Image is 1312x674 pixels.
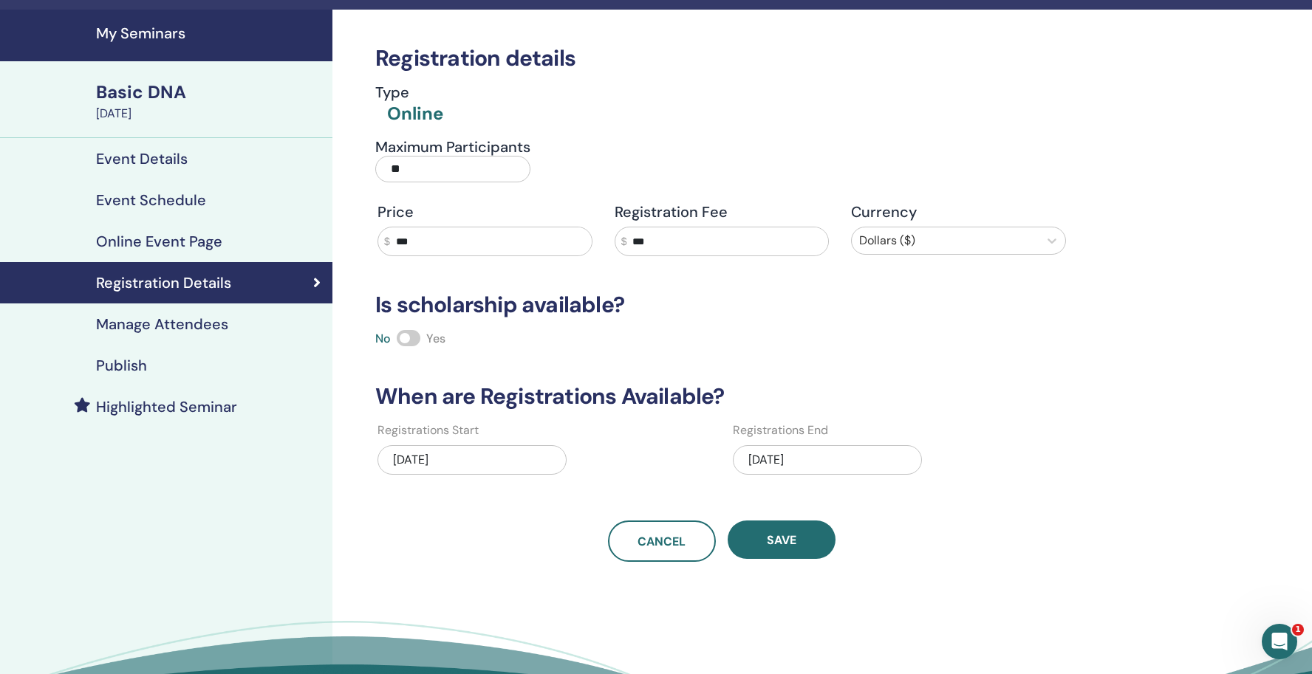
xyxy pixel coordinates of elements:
[96,150,188,168] h4: Event Details
[375,331,391,346] span: No
[366,292,1077,318] h3: Is scholarship available?
[96,274,231,292] h4: Registration Details
[96,357,147,374] h4: Publish
[733,445,922,475] div: [DATE]
[608,520,716,562] a: Cancel
[96,105,324,123] div: [DATE]
[851,203,1066,221] h4: Currency
[1262,624,1297,659] iframe: Intercom live chat
[377,422,479,439] label: Registrations Start
[384,234,390,250] span: $
[1292,624,1304,636] span: 1
[96,233,222,250] h4: Online Event Page
[375,156,530,182] input: Maximum Participants
[366,45,1077,72] h3: Registration details
[377,445,567,475] div: [DATE]
[96,80,324,105] div: Basic DNA
[375,138,530,156] h4: Maximum Participants
[377,203,592,221] h4: Price
[615,203,830,221] h4: Registration Fee
[728,520,836,559] button: Save
[96,398,237,416] h4: Highlighted Seminar
[426,331,445,346] span: Yes
[767,532,796,548] span: Save
[375,83,443,101] h4: Type
[87,80,332,123] a: Basic DNA[DATE]
[638,534,686,549] span: Cancel
[387,101,443,126] div: Online
[96,191,206,209] h4: Event Schedule
[366,383,1077,410] h3: When are Registrations Available?
[96,315,228,333] h4: Manage Attendees
[96,24,324,42] h4: My Seminars
[621,234,627,250] span: $
[733,422,828,439] label: Registrations End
